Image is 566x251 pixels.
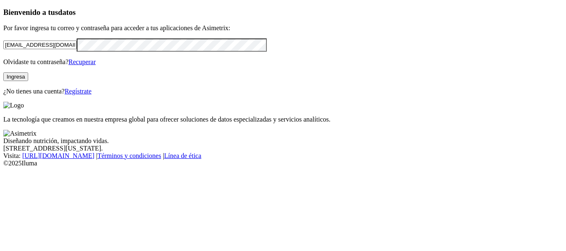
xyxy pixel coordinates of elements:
a: Línea de ética [164,152,201,159]
div: Visita : | | [3,152,563,160]
p: ¿No tienes una cuenta? [3,88,563,95]
div: © 2025 Iluma [3,160,563,167]
img: Logo [3,102,24,109]
p: La tecnología que creamos en nuestra empresa global para ofrecer soluciones de datos especializad... [3,116,563,123]
a: [URL][DOMAIN_NAME] [22,152,94,159]
p: Olvidaste tu contraseña? [3,58,563,66]
a: Términos y condiciones [97,152,161,159]
h3: Bienvenido a tus [3,8,563,17]
span: datos [58,8,76,17]
img: Asimetrix [3,130,36,137]
button: Ingresa [3,72,28,81]
input: Tu correo [3,41,77,49]
div: [STREET_ADDRESS][US_STATE]. [3,145,563,152]
a: Recuperar [68,58,96,65]
div: Diseñando nutrición, impactando vidas. [3,137,563,145]
p: Por favor ingresa tu correo y contraseña para acceder a tus aplicaciones de Asimetrix: [3,24,563,32]
a: Regístrate [65,88,92,95]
